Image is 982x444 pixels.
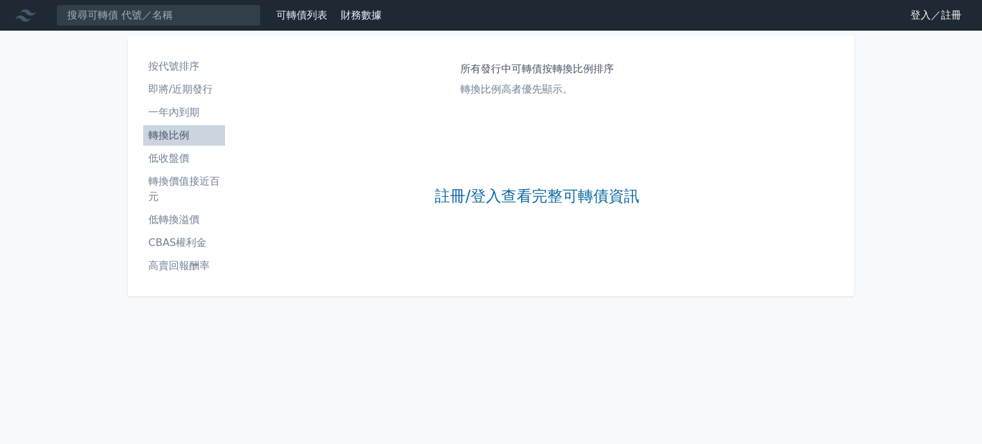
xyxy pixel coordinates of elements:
a: 登入／註冊 [900,5,972,26]
h1: 所有發行中可轉債按轉換比例排序 [460,61,614,77]
li: 按代號排序 [143,59,225,74]
p: 轉換比例高者優先顯示。 [460,82,614,97]
a: 一年內到期 [143,102,225,123]
a: CBAS權利金 [143,233,225,253]
a: 低轉換溢價 [143,210,225,230]
li: 高賣回報酬率 [143,258,225,273]
a: 財務數據 [341,9,382,21]
li: CBAS權利金 [143,235,225,250]
a: 轉換價值接近百元 [143,171,225,207]
a: 按代號排序 [143,56,225,77]
a: 高賣回報酬率 [143,256,225,276]
li: 轉換價值接近百元 [143,174,225,204]
a: 轉換比例 [143,125,225,146]
li: 轉換比例 [143,128,225,143]
li: 即將/近期發行 [143,82,225,97]
input: 搜尋可轉債 代號／名稱 [56,4,261,26]
a: 低收盤價 [143,148,225,169]
a: 即將/近期發行 [143,79,225,100]
a: 可轉債列表 [276,9,327,21]
li: 一年內到期 [143,105,225,120]
li: 低收盤價 [143,151,225,166]
a: 註冊/登入查看完整可轉債資訊 [435,187,639,207]
li: 低轉換溢價 [143,212,225,227]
